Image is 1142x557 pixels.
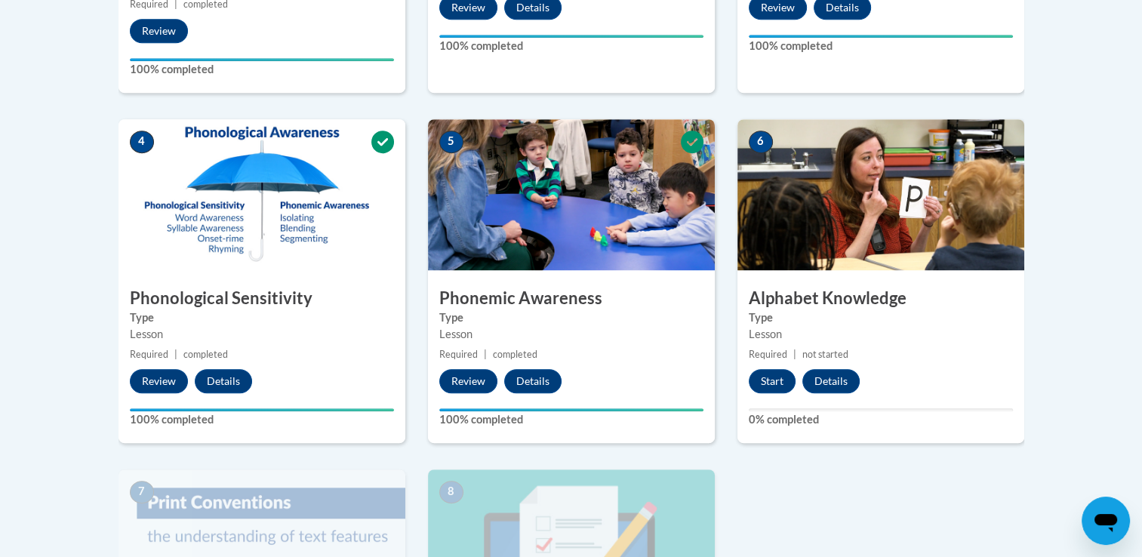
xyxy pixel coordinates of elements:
[130,309,394,326] label: Type
[439,349,478,360] span: Required
[749,411,1013,428] label: 0% completed
[130,58,394,61] div: Your progress
[439,369,497,393] button: Review
[130,19,188,43] button: Review
[130,349,168,360] span: Required
[737,287,1024,310] h3: Alphabet Knowledge
[119,287,405,310] h3: Phonological Sensitivity
[749,35,1013,38] div: Your progress
[130,411,394,428] label: 100% completed
[195,369,252,393] button: Details
[749,131,773,153] span: 6
[749,349,787,360] span: Required
[130,326,394,343] div: Lesson
[749,309,1013,326] label: Type
[174,349,177,360] span: |
[439,326,703,343] div: Lesson
[493,349,537,360] span: completed
[428,119,715,270] img: Course Image
[130,408,394,411] div: Your progress
[428,287,715,310] h3: Phonemic Awareness
[439,481,463,503] span: 8
[439,131,463,153] span: 5
[439,408,703,411] div: Your progress
[749,369,796,393] button: Start
[504,369,562,393] button: Details
[130,61,394,78] label: 100% completed
[439,309,703,326] label: Type
[749,38,1013,54] label: 100% completed
[802,349,848,360] span: not started
[130,131,154,153] span: 4
[439,411,703,428] label: 100% completed
[119,119,405,270] img: Course Image
[130,481,154,503] span: 7
[1082,497,1130,545] iframe: Button to launch messaging window
[439,35,703,38] div: Your progress
[749,326,1013,343] div: Lesson
[183,349,228,360] span: completed
[130,369,188,393] button: Review
[484,349,487,360] span: |
[802,369,860,393] button: Details
[737,119,1024,270] img: Course Image
[793,349,796,360] span: |
[439,38,703,54] label: 100% completed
